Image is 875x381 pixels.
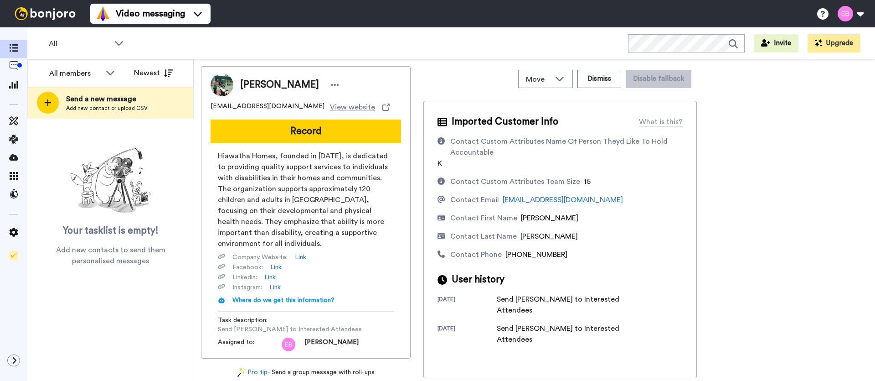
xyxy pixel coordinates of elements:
button: Invite [754,34,798,52]
img: vm-color.svg [96,6,110,21]
div: Send [PERSON_NAME] to Interested Attendees [497,294,643,316]
span: Send a new message [66,94,148,104]
span: [PERSON_NAME] [521,214,578,222]
div: Contact Custom Attributes Team Size [450,176,580,187]
span: Add new contact or upload CSV [66,104,148,112]
span: 15 [584,178,591,185]
span: Imported Customer Info [452,115,558,129]
a: Link [264,273,276,282]
button: Disable fallback [626,70,691,88]
span: View website [330,102,375,113]
span: [PERSON_NAME] [304,338,359,351]
a: View website [330,102,390,113]
span: Video messaging [116,7,185,20]
a: [EMAIL_ADDRESS][DOMAIN_NAME] [503,196,623,204]
a: Link [295,253,306,262]
span: Instagram : [232,283,262,292]
span: Send [PERSON_NAME] to Interested Attendees [218,325,362,334]
img: bj-logo-header-white.svg [11,7,79,20]
button: Newest [127,64,180,82]
img: Checklist.svg [9,251,18,260]
img: Image of Jonell Sam [211,73,233,96]
a: Link [270,263,282,272]
span: [PERSON_NAME] [240,78,319,92]
span: Your tasklist is empty! [63,224,159,238]
a: Pro tip [237,368,268,377]
span: [EMAIL_ADDRESS][DOMAIN_NAME] [211,102,324,113]
button: Dismiss [577,70,621,88]
span: Linkedin : [232,273,257,282]
div: Contact Custom Attributes Name Of Person Theyd Like To Hold Accountable [450,136,679,158]
div: [DATE] [437,296,497,316]
span: All [49,38,110,49]
div: [DATE] [437,325,497,345]
img: eb.png [282,338,295,351]
span: Where do we get this information? [232,297,335,303]
span: [PERSON_NAME] [520,233,578,240]
div: All members [49,68,101,79]
div: Send [PERSON_NAME] to Interested Attendees [497,323,643,345]
div: Contact Email [450,194,499,205]
span: [PHONE_NUMBER] [505,251,567,258]
span: Hiawatha Homes, founded in [DATE], is dedicated to providing quality support services to individu... [218,151,394,249]
span: K [437,160,442,167]
button: Record [211,120,401,143]
img: ready-set-action.png [65,144,156,217]
a: Link [269,283,281,292]
span: Task description : [218,316,282,325]
span: Company Website : [232,253,288,262]
span: Move [526,74,551,85]
img: magic-wand.svg [237,368,246,377]
div: Contact Last Name [450,231,517,242]
div: What is this? [639,116,683,127]
span: Assigned to: [218,338,282,351]
div: - Send a group message with roll-ups [201,368,411,377]
span: User history [452,273,504,287]
span: Facebook : [232,263,263,272]
button: Upgrade [808,34,860,52]
div: Contact First Name [450,213,517,224]
span: Add new contacts to send them personalised messages [41,245,180,266]
div: Contact Phone [450,249,502,260]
